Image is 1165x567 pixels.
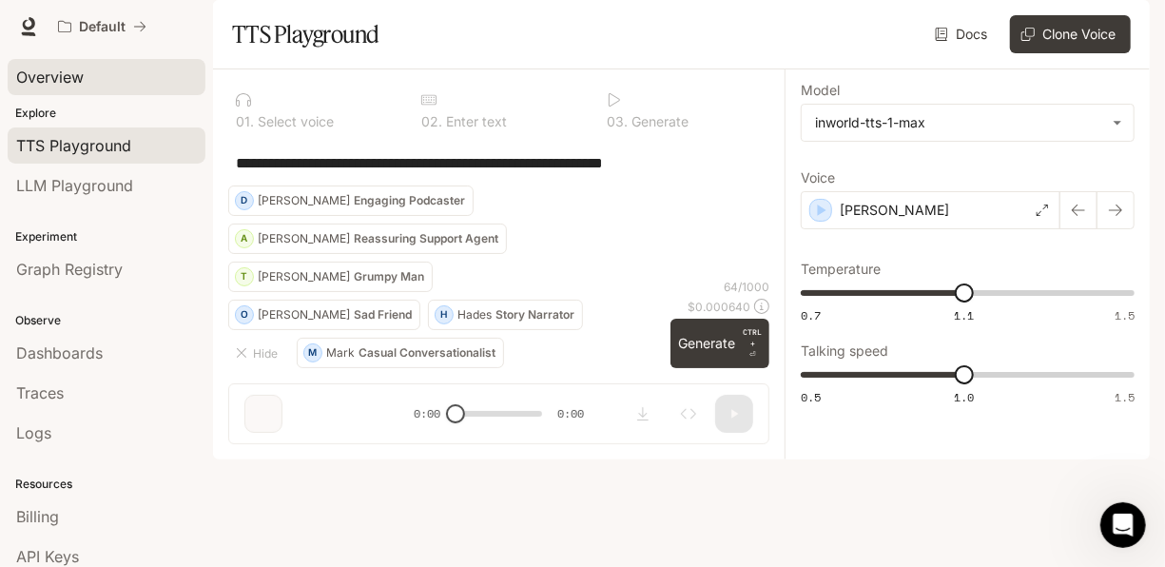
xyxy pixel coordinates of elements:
h1: TTS Playground [232,15,379,53]
button: MMarkCasual Conversationalist [297,338,504,368]
div: H [436,300,453,330]
button: Hide [228,338,289,368]
p: [PERSON_NAME] [258,309,350,321]
p: Grumpy Man [354,271,424,283]
button: O[PERSON_NAME]Sad Friend [228,300,420,330]
p: Voice [801,171,835,185]
p: [PERSON_NAME] [258,271,350,283]
p: 0 2 . [421,115,442,128]
p: Enter text [442,115,507,128]
button: D[PERSON_NAME]Engaging Podcaster [228,186,474,216]
p: Engaging Podcaster [354,195,465,206]
span: 1.1 [954,307,974,323]
p: [PERSON_NAME] [258,233,350,244]
iframe: Intercom live chat [1100,502,1146,548]
p: Story Narrator [495,309,574,321]
p: Casual Conversationalist [359,347,495,359]
p: 0 3 . [607,115,628,128]
div: D [236,186,253,216]
div: T [236,262,253,292]
button: HHadesStory Narrator [428,300,583,330]
button: A[PERSON_NAME]Reassuring Support Agent [228,224,507,254]
p: Model [801,84,840,97]
p: Mark [326,347,355,359]
p: Select voice [254,115,334,128]
div: inworld-tts-1-max [815,113,1103,132]
div: A [236,224,253,254]
p: [PERSON_NAME] [258,195,350,206]
p: Default [79,19,126,35]
span: 1.5 [1115,307,1135,323]
button: Clone Voice [1010,15,1131,53]
div: M [304,338,321,368]
p: CTRL + [743,326,762,349]
span: 1.5 [1115,389,1135,405]
p: Hades [457,309,492,321]
p: ⏎ [743,326,762,361]
span: 1.0 [954,389,974,405]
span: 0.5 [801,389,821,405]
p: Reassuring Support Agent [354,233,498,244]
a: Docs [931,15,995,53]
p: Sad Friend [354,309,412,321]
p: [PERSON_NAME] [840,201,949,220]
button: T[PERSON_NAME]Grumpy Man [228,262,433,292]
p: Generate [628,115,689,128]
button: GenerateCTRL +⏎ [670,319,769,368]
p: Talking speed [801,344,888,358]
button: All workspaces [49,8,155,46]
span: 0.7 [801,307,821,323]
p: 0 1 . [236,115,254,128]
p: Temperature [801,263,881,276]
div: O [236,300,253,330]
div: inworld-tts-1-max [802,105,1134,141]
